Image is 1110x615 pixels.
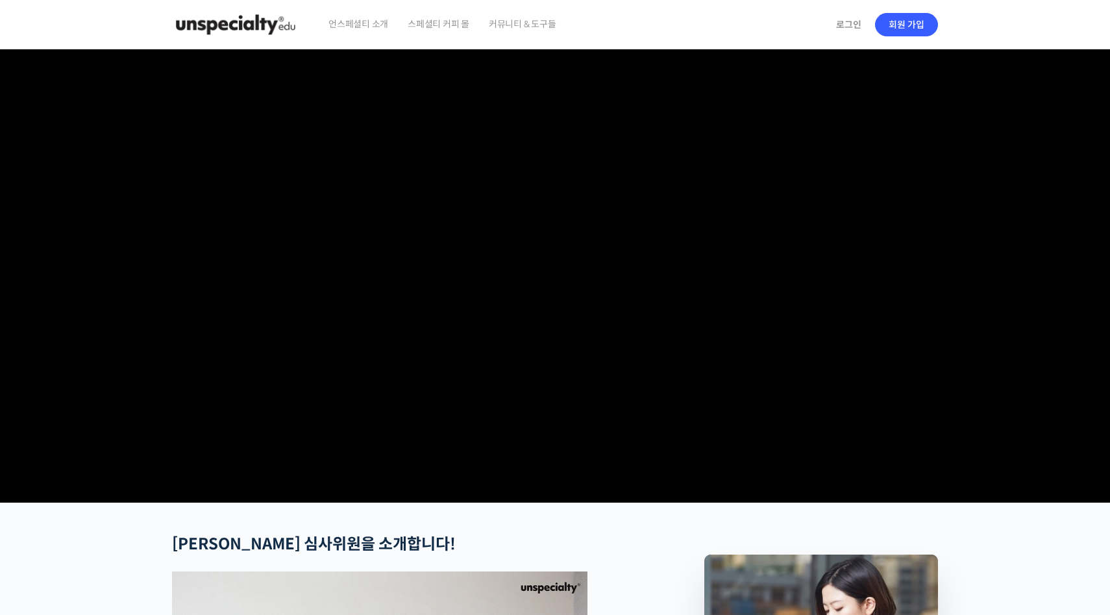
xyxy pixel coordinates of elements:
[172,535,635,554] h2: !
[875,13,938,36] a: 회원 가입
[172,534,450,554] strong: [PERSON_NAME] 심사위원을 소개합니다
[828,10,869,40] a: 로그인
